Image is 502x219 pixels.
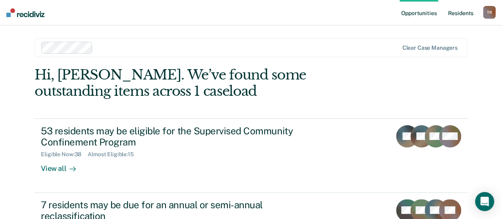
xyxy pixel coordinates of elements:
div: 53 residents may be eligible for the Supervised Community Confinement Program [41,125,319,148]
div: T R [483,6,496,19]
div: View all [41,158,85,173]
div: Eligible Now : 38 [41,151,88,158]
div: Almost Eligible : 15 [88,151,140,158]
div: Open Intercom Messenger [475,192,494,211]
div: Hi, [PERSON_NAME]. We’ve found some outstanding items across 1 caseload [35,67,381,99]
a: 53 residents may be eligible for the Supervised Community Confinement ProgramEligible Now:38Almos... [35,118,467,193]
img: Recidiviz [6,8,44,17]
div: Clear case managers [402,45,457,51]
button: TR [483,6,496,19]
